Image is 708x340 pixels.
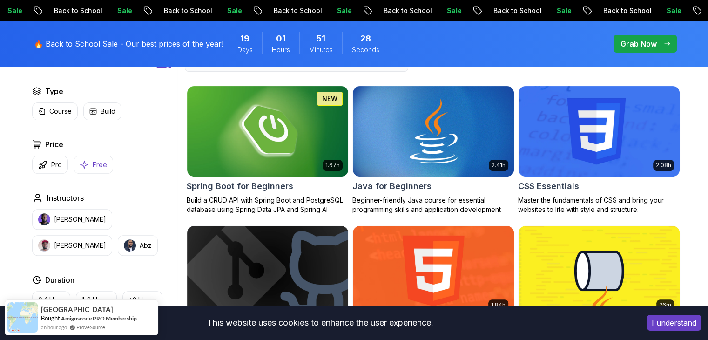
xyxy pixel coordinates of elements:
[45,86,63,97] h2: Type
[439,6,469,15] p: Sale
[519,226,680,316] img: Java Streams Essentials card
[41,314,60,322] span: Bought
[595,6,659,15] p: Back to School
[124,239,136,252] img: instructor img
[32,235,112,256] button: instructor img[PERSON_NAME]
[187,180,293,193] h2: Spring Boot for Beginners
[647,315,701,331] button: Accept cookies
[109,6,139,15] p: Sale
[376,6,439,15] p: Back to School
[240,32,249,45] span: 19 Days
[491,301,506,309] p: 1.84h
[32,102,78,120] button: Course
[659,6,688,15] p: Sale
[32,291,70,309] button: 0-1 Hour
[41,323,67,331] span: an hour ago
[272,45,290,54] span: Hours
[659,301,671,309] p: 26m
[219,6,249,15] p: Sale
[266,6,329,15] p: Back to School
[47,192,84,204] h2: Instructors
[187,226,348,316] img: Git & GitHub Fundamentals card
[83,102,121,120] button: Build
[32,209,112,230] button: instructor img[PERSON_NAME]
[187,86,349,214] a: Spring Boot for Beginners card1.67hNEWSpring Boot for BeginnersBuild a CRUD API with Spring Boot ...
[656,162,671,169] p: 2.08h
[519,86,680,177] img: CSS Essentials card
[329,6,359,15] p: Sale
[352,86,514,214] a: Java for Beginners card2.41hJava for BeginnersBeginner-friendly Java course for essential program...
[38,213,50,225] img: instructor img
[38,239,50,252] img: instructor img
[7,302,38,333] img: provesource social proof notification image
[34,38,223,49] p: 🔥 Back to School Sale - Our best prices of the year!
[101,107,115,116] p: Build
[276,32,286,45] span: 1 Hours
[492,162,506,169] p: 2.41h
[325,162,340,169] p: 1.67h
[49,107,72,116] p: Course
[620,38,657,49] p: Grab Now
[32,156,68,174] button: Pro
[352,45,379,54] span: Seconds
[518,196,680,214] p: Master the fundamentals of CSS and bring your websites to life with style and structure.
[237,45,253,54] span: Days
[353,226,514,316] img: HTML Essentials card
[61,315,137,322] a: Amigoscode PRO Membership
[38,295,64,305] p: 0-1 Hour
[76,291,117,309] button: 1-3 Hours
[45,139,63,150] h2: Price
[322,94,337,103] p: NEW
[187,86,348,177] img: Spring Boot for Beginners card
[187,196,349,214] p: Build a CRUD API with Spring Boot and PostgreSQL database using Spring Data JPA and Spring AI
[41,306,113,313] span: [GEOGRAPHIC_DATA]
[128,295,156,305] p: +3 Hours
[93,160,107,170] p: Free
[45,274,74,286] h2: Duration
[122,291,162,309] button: +3 Hours
[352,180,432,193] h2: Java for Beginners
[74,156,113,174] button: Free
[76,323,105,331] a: ProveSource
[316,32,325,45] span: 51 Minutes
[7,313,633,333] div: This website uses cookies to enhance the user experience.
[51,160,62,170] p: Pro
[309,45,333,54] span: Minutes
[360,32,371,45] span: 28 Seconds
[485,6,549,15] p: Back to School
[352,196,514,214] p: Beginner-friendly Java course for essential programming skills and application development
[54,241,106,250] p: [PERSON_NAME]
[46,6,109,15] p: Back to School
[140,241,152,250] p: Abz
[156,6,219,15] p: Back to School
[118,235,158,256] button: instructor imgAbz
[82,295,111,305] p: 1-3 Hours
[549,6,579,15] p: Sale
[518,86,680,214] a: CSS Essentials card2.08hCSS EssentialsMaster the fundamentals of CSS and bring your websites to l...
[353,86,514,177] img: Java for Beginners card
[518,180,579,193] h2: CSS Essentials
[54,215,106,224] p: [PERSON_NAME]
